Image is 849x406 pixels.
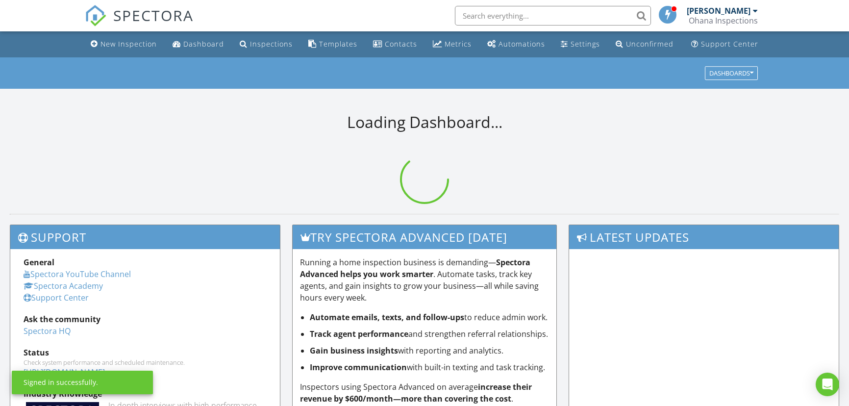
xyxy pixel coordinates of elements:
[310,329,408,339] strong: Track agent performance
[293,225,556,249] h3: Try spectora advanced [DATE]
[310,362,407,373] strong: Improve communication
[24,292,89,303] a: Support Center
[557,35,604,53] a: Settings
[250,39,293,49] div: Inspections
[445,39,472,49] div: Metrics
[113,5,194,25] span: SPECTORA
[24,257,54,268] strong: General
[300,257,530,279] strong: Spectora Advanced helps you work smarter
[385,39,417,49] div: Contacts
[85,13,194,34] a: SPECTORA
[687,6,750,16] div: [PERSON_NAME]
[24,378,98,387] div: Signed in successfully.
[319,39,357,49] div: Templates
[310,345,549,356] li: with reporting and analytics.
[100,39,157,49] div: New Inspection
[569,225,839,249] h3: Latest Updates
[455,6,651,25] input: Search everything...
[183,39,224,49] div: Dashboard
[24,367,105,378] a: [URL][DOMAIN_NAME]
[369,35,421,53] a: Contacts
[310,312,464,323] strong: Automate emails, texts, and follow-ups
[24,280,103,291] a: Spectora Academy
[24,269,131,279] a: Spectora YouTube Channel
[571,39,600,49] div: Settings
[705,66,758,80] button: Dashboards
[300,381,532,404] strong: increase their revenue by $600/month—more than covering the cost
[24,326,71,336] a: Spectora HQ
[499,39,545,49] div: Automations
[310,328,549,340] li: and strengthen referral relationships.
[689,16,758,25] div: Ohana Inspections
[24,358,267,366] div: Check system performance and scheduled maintenance.
[429,35,475,53] a: Metrics
[300,256,549,304] p: Running a home inspection business is demanding— . Automate tasks, track key agents, and gain ins...
[85,5,106,26] img: The Best Home Inspection Software - Spectora
[310,361,549,373] li: with built-in texting and task tracking.
[87,35,161,53] a: New Inspection
[701,39,758,49] div: Support Center
[709,70,753,76] div: Dashboards
[687,35,762,53] a: Support Center
[483,35,549,53] a: Automations (Basic)
[310,311,549,323] li: to reduce admin work.
[304,35,361,53] a: Templates
[612,35,677,53] a: Unconfirmed
[300,381,549,405] p: Inspectors using Spectora Advanced on average .
[10,225,280,249] h3: Support
[169,35,228,53] a: Dashboard
[24,347,267,358] div: Status
[24,313,267,325] div: Ask the community
[236,35,297,53] a: Inspections
[310,345,398,356] strong: Gain business insights
[816,373,839,396] div: Open Intercom Messenger
[626,39,674,49] div: Unconfirmed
